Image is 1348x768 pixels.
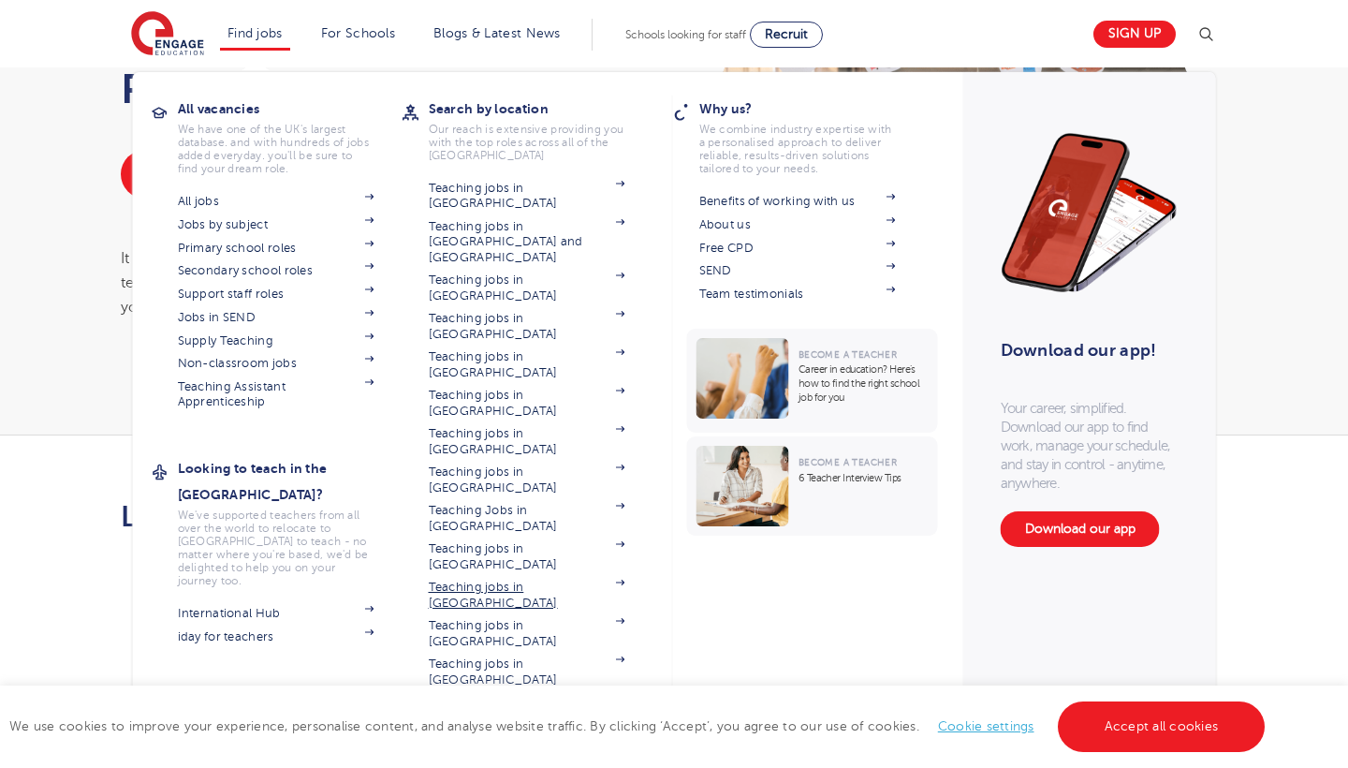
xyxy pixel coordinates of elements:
[178,263,374,278] a: Secondary school roles
[429,503,625,534] a: Teaching Jobs in [GEOGRAPHIC_DATA]
[429,580,625,611] a: Teaching jobs in [GEOGRAPHIC_DATA]
[178,241,374,256] a: Primary school roles
[699,96,924,175] a: Why us?We combine industry expertise with a personalised approach to deliver reliable, results-dr...
[429,181,625,212] a: Teaching jobs in [GEOGRAPHIC_DATA]
[1001,399,1179,493] p: Your career, simplified. Download our app to find work, manage your schedule, and stay in control...
[799,457,897,467] span: Become a Teacher
[429,657,625,687] a: Teaching jobs in [GEOGRAPHIC_DATA]
[429,96,653,162] a: Search by locationOur reach is extensive providing you with the top roles across all of the [GEOG...
[687,329,943,433] a: Become a TeacherCareer in education? Here’s how to find the right school job for you
[178,123,374,175] p: We have one of the UK's largest database. and with hundreds of jobs added everyday. you'll be sur...
[178,217,374,232] a: Jobs by subject
[799,362,929,405] p: Career in education? Here’s how to find the right school job for you
[1001,511,1160,547] a: Download our app
[429,219,625,265] a: Teaching jobs in [GEOGRAPHIC_DATA] and [GEOGRAPHIC_DATA]
[178,96,403,175] a: All vacanciesWe have one of the UK's largest database. and with hundreds of jobs added everyday. ...
[227,26,283,40] a: Find jobs
[433,26,561,40] a: Blogs & Latest News
[9,719,1269,733] span: We use cookies to improve your experience, personalise content, and analyse website traffic. By c...
[429,388,625,419] a: Teaching jobs in [GEOGRAPHIC_DATA]
[178,606,374,621] a: International Hub
[178,287,374,302] a: Support staff roles
[429,541,625,572] a: Teaching jobs in [GEOGRAPHIC_DATA]
[429,426,625,457] a: Teaching jobs in [GEOGRAPHIC_DATA]
[699,123,896,175] p: We combine industry expertise with a personalised approach to deliver reliable, results-driven so...
[121,66,656,112] h1: Register with us [DATE]!
[178,96,403,122] h3: All vacancies
[178,333,374,348] a: Supply Teaching
[178,310,374,325] a: Jobs in SEND
[699,241,896,256] a: Free CPD
[750,22,823,48] a: Recruit
[429,96,653,122] h3: Search by location
[178,509,374,587] p: We've supported teachers from all over the world to relocate to [GEOGRAPHIC_DATA] to teach - no m...
[699,96,924,122] h3: Why us?
[178,455,403,587] a: Looking to teach in the [GEOGRAPHIC_DATA]?We've supported teachers from all over the world to rel...
[178,455,403,508] h3: Looking to teach in the [GEOGRAPHIC_DATA]?
[699,217,896,232] a: About us
[131,11,204,58] img: Engage Education
[799,471,929,485] p: 6 Teacher Interview Tips
[178,629,374,644] a: iday for teachers
[178,194,374,209] a: All jobs
[699,194,896,209] a: Benefits of working with us
[765,27,808,41] span: Recruit
[429,273,625,303] a: Teaching jobs in [GEOGRAPHIC_DATA]
[1001,330,1170,371] h3: Download our app!
[687,436,943,536] a: Become a Teacher6 Teacher Interview Tips
[699,287,896,302] a: Team testimonials
[178,379,374,410] a: Teaching Assistant Apprenticeship
[1058,702,1266,752] a: Accept all cookies
[321,26,395,40] a: For Schools
[121,150,331,199] a: Benefits of working with us
[1093,21,1176,48] a: Sign up
[121,246,656,320] div: It won’t take long. We just need a few brief details and then one of our friendly team members wi...
[938,719,1034,733] a: Cookie settings
[121,501,850,533] h2: Let us know more about you!
[178,356,374,371] a: Non-classroom jobs
[429,349,625,380] a: Teaching jobs in [GEOGRAPHIC_DATA]
[799,349,897,360] span: Become a Teacher
[429,123,625,162] p: Our reach is extensive providing you with the top roles across all of the [GEOGRAPHIC_DATA]
[699,263,896,278] a: SEND
[429,465,625,495] a: Teaching jobs in [GEOGRAPHIC_DATA]
[429,618,625,649] a: Teaching jobs in [GEOGRAPHIC_DATA]
[429,311,625,342] a: Teaching jobs in [GEOGRAPHIC_DATA]
[625,28,746,41] span: Schools looking for staff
